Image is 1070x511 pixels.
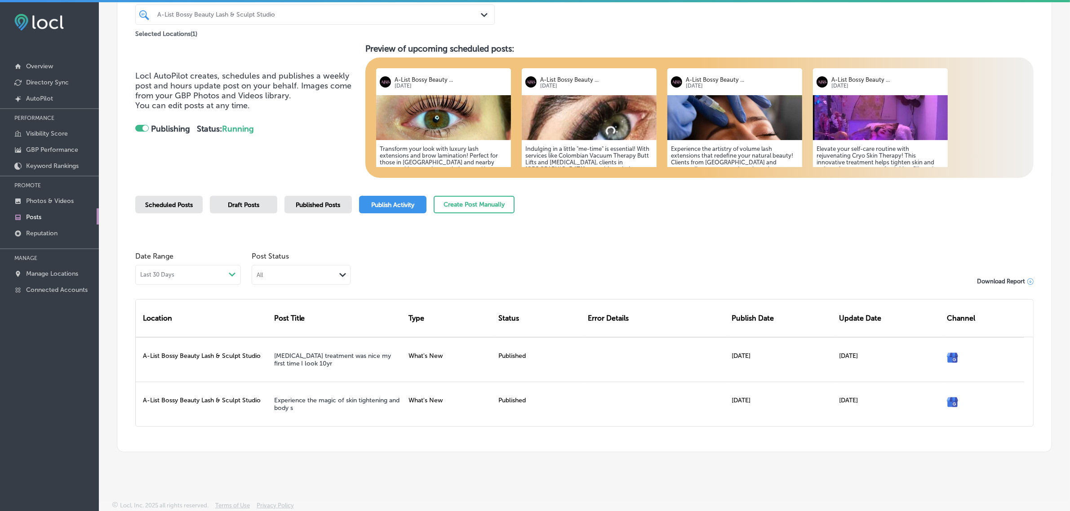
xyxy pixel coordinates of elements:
span: Post Status [252,252,351,260]
span: Published Posts [296,201,341,209]
a: Experience the magic of skin tightening and body s [274,396,400,412]
div: Update Date [836,300,944,337]
div: Error Details [584,300,728,337]
p: Overview [26,62,53,70]
span: Locl AutoPilot creates, schedules and publishes a weekly post and hours update post on your behal... [135,71,351,101]
div: [DATE] [728,337,836,382]
p: A-List Bossy Beauty ... [831,76,944,83]
span: Running [222,124,254,134]
p: Photos & Videos [26,197,74,205]
p: [DATE] [395,83,507,89]
p: A-List Bossy Beauty ... [540,76,653,83]
p: Selected Locations ( 1 ) [135,26,197,38]
p: [DATE] [540,83,653,89]
div: What's New [405,337,495,382]
p: A-List Bossy Beauty ... [395,76,507,83]
p: Locl, Inc. 2025 all rights reserved. [120,502,209,509]
div: Publish Date [728,300,836,337]
img: 17580503022d2cc275-7df1-4483-b5c8-ebfefb2e2d38_2025-05-31.jpg [522,95,657,140]
h5: Indulging in a little "me-time" is essential! With services like Colombian Vacuum Therapy Butt Li... [525,145,653,206]
strong: Publishing [151,124,190,134]
img: 17580502862cb3c409-c526-472f-8a88-d2a732a48df8_2025-08-22.jpg [376,95,511,140]
p: Directory Sync [26,79,69,86]
p: Posts [26,213,41,221]
span: Draft Posts [228,201,259,209]
div: A-List Bossy Beauty Lash & Sculpt Studio [136,382,271,426]
img: logo [671,76,682,88]
h5: Elevate your self-care routine with rejuvenating Cryo Skin Therapy! This innovative treatment hel... [817,145,944,213]
label: Date Range [135,252,173,260]
img: 1758050437fa6bbb4b-28de-451d-8e59-25630dd33708_2025-05-24.jpg [813,95,948,140]
span: You can edit posts at any time. [135,101,250,110]
div: A-List Bossy Beauty Lash & Sculpt Studio [136,337,271,382]
div: Location [136,300,271,337]
p: Keyword Rankings [26,162,79,170]
div: Post Title [271,300,405,337]
p: [DATE] [686,83,798,89]
p: Visibility Score [26,130,68,137]
button: Create Post Manually [434,196,515,213]
div: Published [495,337,585,382]
p: AutoPilot [26,95,53,102]
div: Status [495,300,585,337]
p: GBP Performance [26,146,78,154]
h5: Experience the artistry of volume lash extensions that redefine your natural beauty! Clients from... [671,145,799,220]
div: Type [405,300,495,337]
img: logo [380,76,391,88]
p: A-List Bossy Beauty ... [686,76,798,83]
div: What's New [405,382,495,426]
div: Published [495,382,585,426]
img: 17580502683b23988a-9740-4226-9cdb-3a785b50002d_2025-09-03.jpg [667,95,802,140]
span: Publish Activity [371,201,414,209]
h5: Transform your look with luxury lash extensions and brow lamination! Perfect for those in [GEOGRA... [380,145,507,213]
img: logo [817,76,828,88]
strong: Status: [197,124,254,134]
p: Reputation [26,229,58,237]
p: Manage Locations [26,270,78,278]
div: [DATE] [728,382,836,426]
img: fda3e92497d09a02dc62c9cd864e3231.png [14,14,64,31]
div: [DATE] [836,337,944,382]
span: Last 30 Days [140,271,174,278]
a: [MEDICAL_DATA] treatment was nice my first time I look 10yr [274,352,391,367]
h3: Preview of upcoming scheduled posts: [365,44,1034,54]
div: All [257,271,263,279]
img: logo [525,76,537,88]
div: Channel [943,300,1024,337]
span: Scheduled Posts [145,201,193,209]
p: Connected Accounts [26,286,88,294]
div: [DATE] [836,382,944,426]
div: A-List Bossy Beauty Lash & Sculpt Studio [157,11,482,18]
p: [DATE] [831,83,944,89]
span: Download Report [977,278,1025,285]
